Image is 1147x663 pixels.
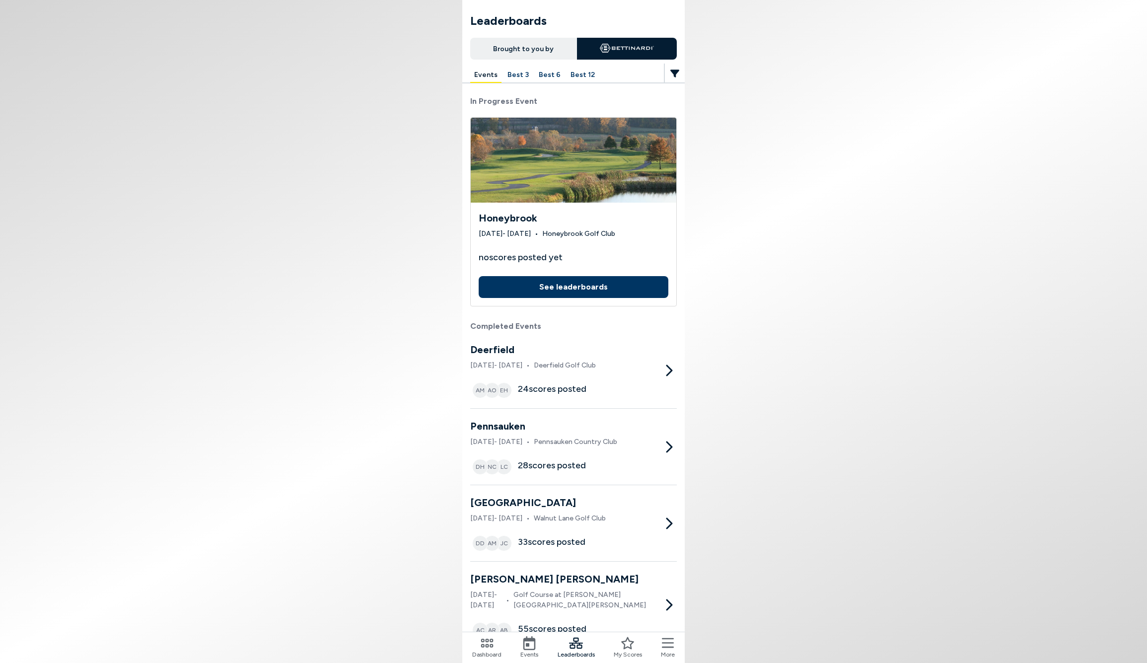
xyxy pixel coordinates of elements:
h2: Completed Events [470,320,677,332]
a: [GEOGRAPHIC_DATA][DATE]- [DATE]•Walnut Lane Golf ClubDDAMJC33scores posted [470,495,677,551]
div: AO [484,382,500,398]
span: • [506,595,509,605]
h3: [PERSON_NAME] [PERSON_NAME] [470,572,661,587]
div: DD [472,535,488,551]
div: DH [472,459,488,475]
span: Leaderboards [558,650,595,659]
div: AM [472,382,488,398]
button: Best 3 [503,68,533,83]
a: My Scores [614,636,642,659]
h3: Pennsauken [470,419,617,434]
span: no scores posted yet [479,251,563,264]
span: Events [520,650,538,659]
a: Dashboard [472,636,502,659]
span: Golf Course at [PERSON_NAME][GEOGRAPHIC_DATA][PERSON_NAME] [513,589,661,610]
div: AM [484,535,500,551]
span: 24 scores posted [518,382,586,398]
span: 33 scores posted [518,535,585,551]
span: • [526,360,530,370]
span: • [535,228,538,239]
h1: Leaderboards [470,12,677,30]
span: Deerfield Golf Club [534,360,596,370]
div: EH [496,382,512,398]
div: NC [484,459,500,475]
div: LC [496,459,512,475]
span: More [661,650,675,659]
a: Deerfield[DATE]- [DATE]•Deerfield Golf ClubAMAOEH24scores posted [470,342,677,398]
span: [DATE] - [DATE] [470,589,502,610]
span: Honeybrook Golf Club [542,228,615,239]
span: My Scores [614,650,642,659]
button: Events [470,68,502,83]
h3: Honeybrook [479,211,668,225]
span: [DATE] - [DATE] [470,437,522,447]
span: [DATE] - [DATE] [470,360,522,370]
span: • [526,437,530,447]
img: Honeybrook [471,118,676,203]
div: AC [472,622,488,638]
span: Dashboard [472,650,502,659]
a: HoneybrookHoneybrook[DATE]- [DATE]•Honeybrook Golf Clubnoscores posted yetSee leaderboards [470,117,677,306]
button: See leaderboards [479,276,668,298]
div: Brought to you by [470,38,577,60]
button: More [661,636,675,659]
a: Events [520,636,538,659]
span: 55 scores posted [518,622,586,638]
button: Best 12 [567,68,599,83]
span: Walnut Lane Golf Club [534,513,606,523]
h2: In Progress Event [470,95,677,107]
span: Pennsauken Country Club [534,437,617,447]
span: 28 scores posted [518,459,586,475]
a: Leaderboards [558,636,595,659]
a: [PERSON_NAME] [PERSON_NAME][DATE]- [DATE]•Golf Course at [PERSON_NAME][GEOGRAPHIC_DATA][PERSON_NA... [470,572,677,638]
span: • [526,513,530,523]
div: JC [496,535,512,551]
h3: Deerfield [470,342,596,357]
span: [DATE] - [DATE] [470,513,522,523]
div: AR [484,622,500,638]
div: Manage your account [462,68,685,83]
a: Pennsauken[DATE]- [DATE]•Pennsauken Country ClubDHNCLC28scores posted [470,419,677,475]
h3: [GEOGRAPHIC_DATA] [470,495,606,510]
div: AB [496,622,512,638]
span: [DATE] - [DATE] [479,228,531,239]
button: Best 6 [535,68,565,83]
